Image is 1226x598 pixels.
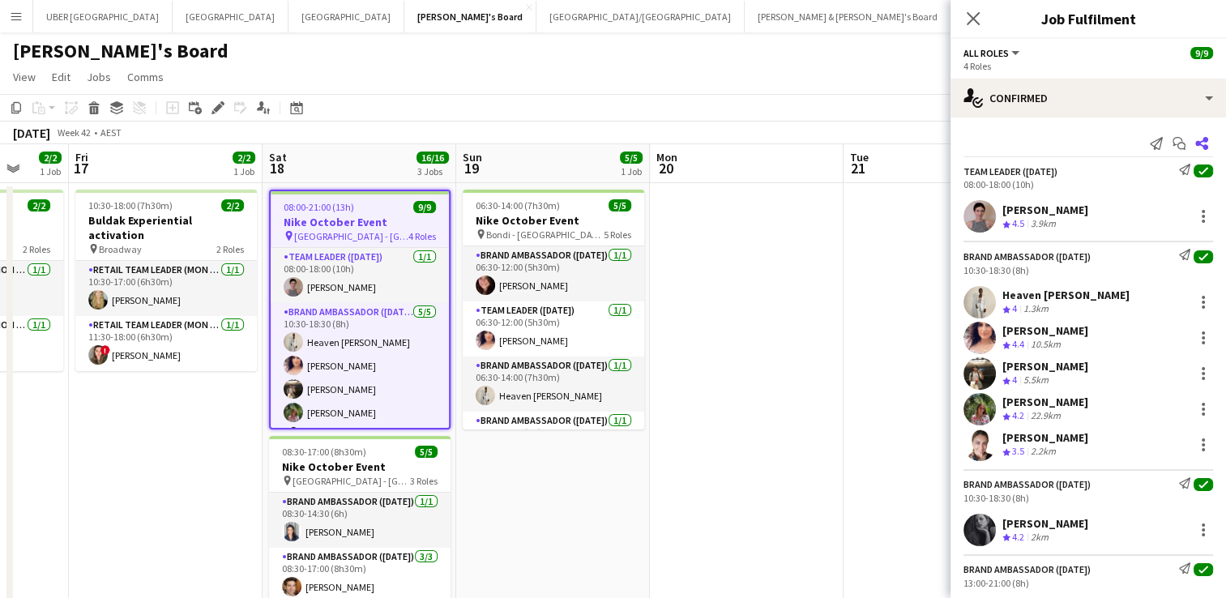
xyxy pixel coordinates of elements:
div: 3.9km [1027,217,1059,231]
div: 10.5km [1027,338,1064,352]
span: Jobs [87,70,111,84]
span: 5/5 [620,152,643,164]
span: [GEOGRAPHIC_DATA] - [GEOGRAPHIC_DATA] [294,230,408,242]
div: 1 Job [621,165,642,177]
button: [PERSON_NAME] & [PERSON_NAME]'s Board [745,1,951,32]
span: 5/5 [415,446,438,458]
div: [PERSON_NAME] [1002,359,1088,374]
button: [GEOGRAPHIC_DATA] [173,1,288,32]
h3: Nike October Event [271,215,449,229]
button: [GEOGRAPHIC_DATA] [288,1,404,32]
span: Broadway [99,243,142,255]
div: 08:00-18:00 (10h) [963,178,1213,190]
span: 3 Roles [410,475,438,487]
button: [PERSON_NAME]'s Board [404,1,536,32]
span: 10:30-18:00 (7h30m) [88,199,173,211]
app-card-role: Brand Ambassador ([DATE])1/106:30-14:00 (7h30m)Heaven [PERSON_NAME] [463,357,644,412]
div: 10:30-18:30 (8h) [963,492,1213,504]
div: 1.3km [1020,302,1052,316]
span: 2/2 [39,152,62,164]
span: View [13,70,36,84]
span: Sun [463,150,482,164]
span: 5/5 [609,199,631,211]
span: Fri [75,150,88,164]
div: Heaven [PERSON_NAME] [1002,288,1130,302]
app-job-card: 10:30-18:00 (7h30m)2/2Buldak Experiential activation Broadway2 RolesRETAIL Team Leader (Mon - Fri... [75,190,257,371]
span: 4 Roles [408,230,436,242]
span: 2 Roles [216,243,244,255]
span: 3.5 [1012,445,1024,457]
div: 5.5km [1020,374,1052,387]
span: [GEOGRAPHIC_DATA] - [GEOGRAPHIC_DATA] [293,475,410,487]
div: 13:00-21:00 (8h) [963,577,1213,589]
button: UBER [GEOGRAPHIC_DATA] [33,1,173,32]
div: 10:30-18:30 (8h) [963,264,1213,276]
div: 22.9km [1027,409,1064,423]
div: 1 Job [40,165,61,177]
div: Confirmed [950,79,1226,117]
span: Bondi - [GEOGRAPHIC_DATA] [486,229,604,241]
span: 4.4 [1012,338,1024,350]
div: Brand Ambassador ([DATE]) [963,250,1091,263]
div: [PERSON_NAME] [1002,203,1088,217]
span: 4 [1012,374,1017,386]
span: 9/9 [413,201,436,213]
span: 18 [267,159,287,177]
button: [GEOGRAPHIC_DATA]/[GEOGRAPHIC_DATA] [536,1,745,32]
app-card-role: Team Leader ([DATE])1/106:30-12:00 (5h30m)[PERSON_NAME] [463,301,644,357]
app-card-role: Team Leader ([DATE])1/108:00-18:00 (10h)[PERSON_NAME] [271,248,449,303]
div: 2.2km [1027,445,1059,459]
h3: Buldak Experiential activation [75,213,257,242]
div: [PERSON_NAME] [1002,430,1088,445]
div: 3 Jobs [417,165,448,177]
span: 19 [460,159,482,177]
app-card-role: Brand Ambassador ([DATE])5/510:30-18:30 (8h)Heaven [PERSON_NAME][PERSON_NAME][PERSON_NAME][PERSON... [271,303,449,452]
span: 9/9 [1190,47,1213,59]
div: 2km [1027,531,1052,545]
button: All roles [963,47,1022,59]
span: 16/16 [416,152,449,164]
span: 4.5 [1012,217,1024,229]
span: 2 Roles [23,243,50,255]
div: Team Leader ([DATE]) [963,165,1057,177]
span: 2/2 [28,199,50,211]
a: Jobs [80,66,117,88]
span: 17 [73,159,88,177]
span: Mon [656,150,677,164]
a: Edit [45,66,77,88]
div: [PERSON_NAME] [1002,516,1088,531]
div: 06:30-14:00 (7h30m)5/5Nike October Event Bondi - [GEOGRAPHIC_DATA]5 RolesBrand Ambassador ([DATE]... [463,190,644,429]
span: Sat [269,150,287,164]
span: 4.2 [1012,531,1024,543]
app-card-role: RETAIL Team Leader (Mon - Fri)1/111:30-18:00 (6h30m)![PERSON_NAME] [75,316,257,371]
div: Brand Ambassador ([DATE]) [963,563,1091,575]
span: 4 [1012,302,1017,314]
span: 21 [848,159,869,177]
h1: [PERSON_NAME]'s Board [13,39,229,63]
app-job-card: 08:00-21:00 (13h)9/9Nike October Event [GEOGRAPHIC_DATA] - [GEOGRAPHIC_DATA]4 RolesTeam Leader ([... [269,190,451,429]
span: 20 [654,159,677,177]
span: 08:30-17:00 (8h30m) [282,446,366,458]
span: 5 Roles [604,229,631,241]
span: Week 42 [53,126,94,139]
app-card-role: RETAIL Team Leader (Mon - Fri)1/110:30-17:00 (6h30m)[PERSON_NAME] [75,261,257,316]
span: 06:30-14:00 (7h30m) [476,199,560,211]
h3: Job Fulfilment [950,8,1226,29]
div: 1 Job [233,165,254,177]
app-card-role: Brand Ambassador ([DATE])1/106:30-12:00 (5h30m)[PERSON_NAME] [463,246,644,301]
span: Edit [52,70,70,84]
span: 2/2 [221,199,244,211]
span: All roles [963,47,1009,59]
span: Tue [850,150,869,164]
h3: Nike October Event [269,459,451,474]
a: Comms [121,66,170,88]
span: 2/2 [233,152,255,164]
div: 4 Roles [963,60,1213,72]
app-card-role: Brand Ambassador ([DATE])1/108:30-14:30 (6h)[PERSON_NAME] [269,493,451,548]
span: ! [100,345,110,355]
a: View [6,66,42,88]
span: 08:00-21:00 (13h) [284,201,354,213]
div: [PERSON_NAME] [1002,323,1088,338]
